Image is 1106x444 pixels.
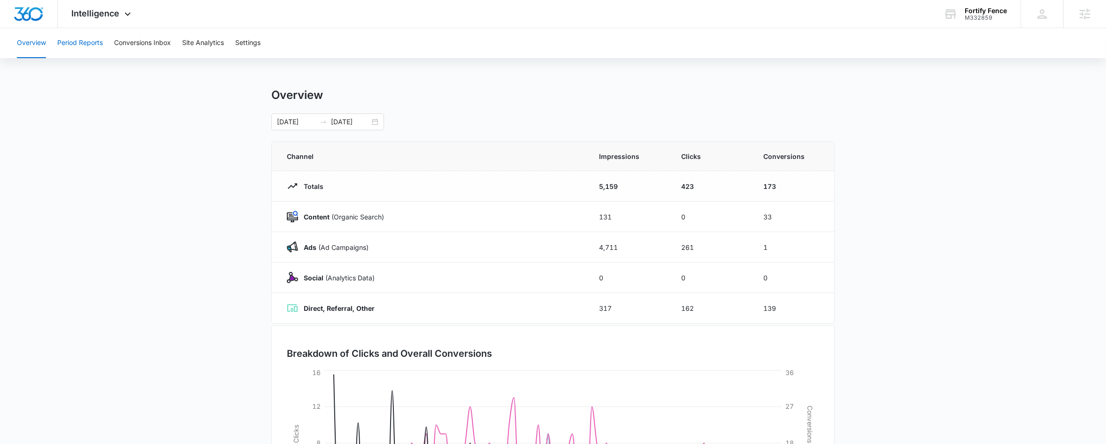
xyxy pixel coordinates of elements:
[752,171,834,202] td: 173
[292,425,300,443] tspan: Clicks
[763,151,819,161] span: Conversions
[312,402,321,410] tspan: 12
[304,213,330,221] strong: Content
[271,88,323,102] h1: Overview
[752,202,834,232] td: 33
[752,232,834,263] td: 1
[965,15,1007,21] div: account id
[72,8,120,18] span: Intelligence
[287,346,492,361] h3: Breakdown of Clicks and Overall Conversions
[287,272,298,283] img: Social
[670,293,752,324] td: 162
[298,181,323,191] p: Totals
[298,273,375,283] p: (Analytics Data)
[785,369,794,376] tspan: 36
[965,7,1007,15] div: account name
[114,28,171,58] button: Conversions Inbox
[670,171,752,202] td: 423
[298,212,384,222] p: (Organic Search)
[588,171,670,202] td: 5,159
[588,232,670,263] td: 4,711
[681,151,741,161] span: Clicks
[304,274,323,282] strong: Social
[287,241,298,253] img: Ads
[235,28,261,58] button: Settings
[331,117,370,127] input: End date
[320,118,327,126] span: swap-right
[182,28,224,58] button: Site Analytics
[298,242,369,252] p: (Ad Campaigns)
[806,406,814,443] tspan: Conversions
[670,263,752,293] td: 0
[304,243,316,251] strong: Ads
[599,151,659,161] span: Impressions
[670,232,752,263] td: 261
[57,28,103,58] button: Period Reports
[287,211,298,222] img: Content
[304,304,375,312] strong: Direct, Referral, Other
[752,293,834,324] td: 139
[670,202,752,232] td: 0
[17,28,46,58] button: Overview
[277,117,316,127] input: Start date
[320,118,327,126] span: to
[752,263,834,293] td: 0
[785,402,794,410] tspan: 27
[287,151,576,161] span: Channel
[588,263,670,293] td: 0
[588,202,670,232] td: 131
[312,369,321,376] tspan: 16
[588,293,670,324] td: 317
